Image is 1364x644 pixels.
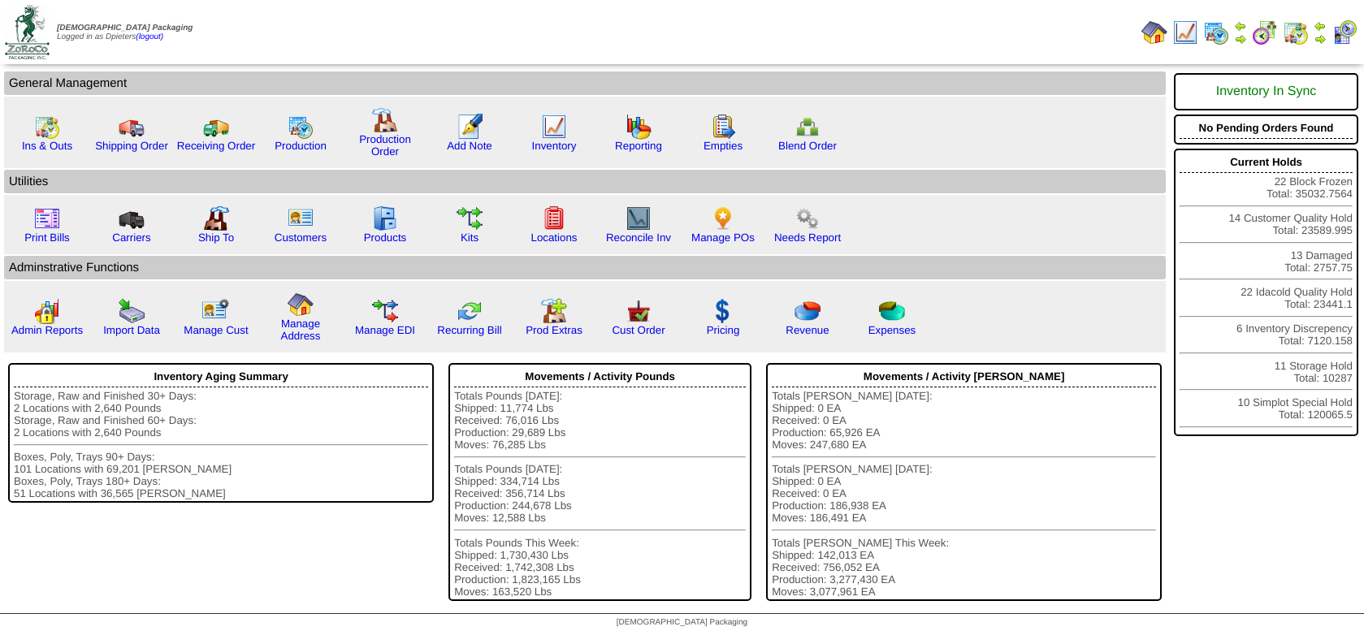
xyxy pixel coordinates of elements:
[626,298,652,324] img: cust_order.png
[177,140,255,152] a: Receiving Order
[203,205,229,231] img: factory2.gif
[532,140,577,152] a: Inventory
[1180,152,1353,173] div: Current Holds
[617,618,747,627] span: [DEMOGRAPHIC_DATA] Packaging
[1283,19,1309,45] img: calendarinout.gif
[1234,32,1247,45] img: arrowright.gif
[457,205,483,231] img: workflow.gif
[11,324,83,336] a: Admin Reports
[372,298,398,324] img: edi.gif
[119,114,145,140] img: truck.gif
[1141,19,1167,45] img: home.gif
[447,140,492,152] a: Add Note
[437,324,501,336] a: Recurring Bill
[868,324,916,336] a: Expenses
[1172,19,1198,45] img: line_graph.gif
[1314,19,1327,32] img: arrowleft.gif
[5,5,50,59] img: zoroco-logo-small.webp
[184,324,248,336] a: Manage Cust
[288,205,314,231] img: customers.gif
[34,114,60,140] img: calendarinout.gif
[526,324,582,336] a: Prod Extras
[710,205,736,231] img: po.png
[203,114,229,140] img: truck2.gif
[1174,149,1358,436] div: 22 Block Frozen Total: 35032.7564 14 Customer Quality Hold Total: 23589.995 13 Damaged Total: 275...
[95,140,168,152] a: Shipping Order
[275,140,327,152] a: Production
[457,298,483,324] img: reconcile.gif
[355,324,415,336] a: Manage EDI
[1332,19,1358,45] img: calendarcustomer.gif
[461,231,478,244] a: Kits
[198,231,234,244] a: Ship To
[281,318,321,342] a: Manage Address
[774,231,841,244] a: Needs Report
[22,140,72,152] a: Ins & Outs
[1180,76,1353,107] div: Inventory In Sync
[1314,32,1327,45] img: arrowright.gif
[454,366,746,387] div: Movements / Activity Pounds
[201,298,232,324] img: managecust.png
[541,298,567,324] img: prodextras.gif
[772,390,1156,598] div: Totals [PERSON_NAME] [DATE]: Shipped: 0 EA Received: 0 EA Production: 65,926 EA Moves: 247,680 EA...
[372,205,398,231] img: cabinet.gif
[57,24,193,41] span: Logged in as Dpieters
[795,298,821,324] img: pie_chart.png
[541,205,567,231] img: locations.gif
[4,170,1166,193] td: Utilities
[119,205,145,231] img: truck3.gif
[710,114,736,140] img: workorder.gif
[136,32,163,41] a: (logout)
[14,366,428,387] div: Inventory Aging Summary
[606,231,671,244] a: Reconcile Inv
[704,140,743,152] a: Empties
[57,24,193,32] span: [DEMOGRAPHIC_DATA] Packaging
[34,205,60,231] img: invoice2.gif
[778,140,837,152] a: Blend Order
[772,366,1156,387] div: Movements / Activity [PERSON_NAME]
[14,390,428,499] div: Storage, Raw and Finished 30+ Days: 2 Locations with 2,640 Pounds Storage, Raw and Finished 60+ D...
[530,231,577,244] a: Locations
[364,231,407,244] a: Products
[541,114,567,140] img: line_graph.gif
[103,324,160,336] a: Import Data
[359,133,411,158] a: Production Order
[626,114,652,140] img: graph.gif
[879,298,905,324] img: pie_chart2.png
[288,114,314,140] img: calendarprod.gif
[24,231,70,244] a: Print Bills
[288,292,314,318] img: home.gif
[795,114,821,140] img: network.png
[4,71,1166,95] td: General Management
[4,256,1166,279] td: Adminstrative Functions
[691,231,755,244] a: Manage POs
[786,324,829,336] a: Revenue
[795,205,821,231] img: workflow.png
[119,298,145,324] img: import.gif
[275,231,327,244] a: Customers
[1203,19,1229,45] img: calendarprod.gif
[707,324,740,336] a: Pricing
[1180,118,1353,139] div: No Pending Orders Found
[454,390,746,598] div: Totals Pounds [DATE]: Shipped: 11,774 Lbs Received: 76,016 Lbs Production: 29,689 Lbs Moves: 76,2...
[457,114,483,140] img: orders.gif
[1234,19,1247,32] img: arrowleft.gif
[612,324,665,336] a: Cust Order
[615,140,662,152] a: Reporting
[626,205,652,231] img: line_graph2.gif
[372,107,398,133] img: factory.gif
[710,298,736,324] img: dollar.gif
[1252,19,1278,45] img: calendarblend.gif
[112,231,150,244] a: Carriers
[34,298,60,324] img: graph2.png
